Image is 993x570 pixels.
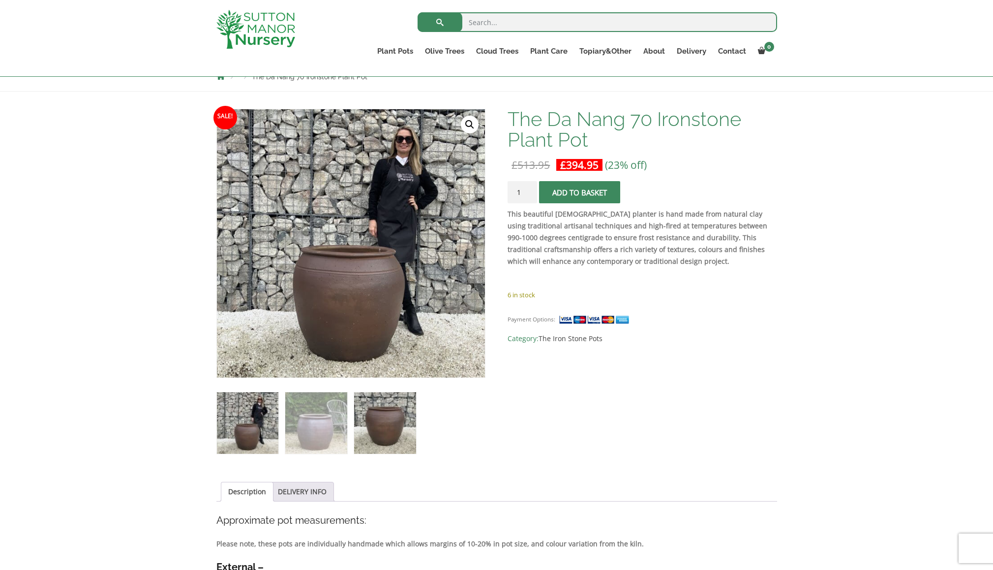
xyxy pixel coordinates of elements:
[371,44,419,58] a: Plant Pots
[216,72,777,80] nav: Breadcrumbs
[508,316,555,323] small: Payment Options:
[539,181,620,203] button: Add to basket
[508,289,777,301] p: 6 in stock
[671,44,712,58] a: Delivery
[354,392,416,454] img: The Da Nang 70 Ironstone Plant Pot - Image 3
[573,44,637,58] a: Topiary&Other
[470,44,524,58] a: Cloud Trees
[637,44,671,58] a: About
[752,44,777,58] a: 0
[524,44,573,58] a: Plant Care
[512,158,517,172] span: £
[560,158,566,172] span: £
[605,158,647,172] span: (23% off)
[216,10,295,49] img: logo
[712,44,752,58] a: Contact
[508,333,777,345] span: Category:
[285,392,347,454] img: The Da Nang 70 Ironstone Plant Pot - Image 2
[764,42,774,52] span: 0
[461,116,479,133] a: View full-screen image gallery
[418,12,777,32] input: Search...
[252,73,367,81] span: The Da Nang 70 Ironstone Plant Pot
[508,181,537,203] input: Product quantity
[216,513,777,528] h4: Approximate pot measurements:
[216,539,644,548] strong: Please note, these pots are individually handmade which allows margins of 10-20% in pot size, and...
[539,334,602,343] a: The Iron Stone Pots
[559,315,632,325] img: payment supported
[419,44,470,58] a: Olive Trees
[213,106,237,129] span: Sale!
[560,158,599,172] bdi: 394.95
[508,109,777,150] h1: The Da Nang 70 Ironstone Plant Pot
[217,392,278,454] img: The Da Nang 70 Ironstone Plant Pot
[508,209,767,266] strong: This beautiful [DEMOGRAPHIC_DATA] planter is hand made from natural clay using traditional artisa...
[228,482,266,501] a: Description
[512,158,550,172] bdi: 513.95
[278,482,327,501] a: DELIVERY INFO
